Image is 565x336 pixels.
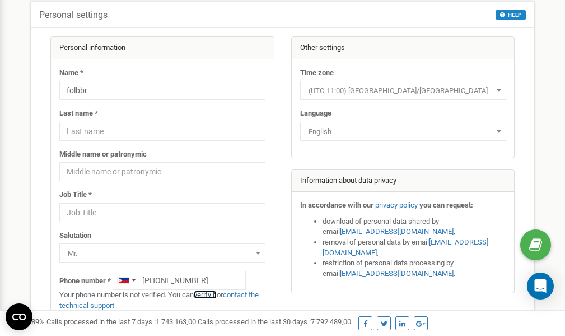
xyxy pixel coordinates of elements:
[292,170,515,192] div: Information about data privacy
[300,81,506,100] span: (UTC-11:00) Pacific/Midway
[59,290,265,311] p: Your phone number is not verified. You can or
[304,83,502,99] span: (UTC-11:00) Pacific/Midway
[311,317,351,326] u: 7 792 489,00
[496,10,526,20] button: HELP
[59,231,91,241] label: Salutation
[323,217,506,237] li: download of personal data shared by email ,
[527,273,554,300] div: Open Intercom Messenger
[59,108,98,119] label: Last name *
[323,237,506,258] li: removal of personal data by email ,
[59,276,111,287] label: Phone number *
[323,258,506,279] li: restriction of personal data processing by email .
[46,317,196,326] span: Calls processed in the last 7 days :
[419,201,473,209] strong: you can request:
[113,271,246,290] input: +1-800-555-55-55
[59,68,83,79] label: Name *
[304,124,502,140] span: English
[59,81,265,100] input: Name
[59,243,265,263] span: Mr.
[300,122,506,141] span: English
[59,203,265,222] input: Job Title
[6,303,32,330] button: Open CMP widget
[59,122,265,141] input: Last name
[292,37,515,59] div: Other settings
[340,227,454,236] a: [EMAIL_ADDRESS][DOMAIN_NAME]
[39,10,108,20] h5: Personal settings
[340,269,454,278] a: [EMAIL_ADDRESS][DOMAIN_NAME]
[59,162,265,181] input: Middle name or patronymic
[59,149,147,160] label: Middle name or patronymic
[156,317,196,326] u: 1 743 163,00
[300,108,331,119] label: Language
[300,68,334,79] label: Time zone
[375,201,418,209] a: privacy policy
[59,190,92,200] label: Job Title *
[113,271,139,289] div: Telephone country code
[51,37,274,59] div: Personal information
[198,317,351,326] span: Calls processed in the last 30 days :
[63,246,262,261] span: Mr.
[194,291,217,299] a: verify it
[300,201,373,209] strong: In accordance with our
[59,291,259,310] a: contact the technical support
[323,238,488,257] a: [EMAIL_ADDRESS][DOMAIN_NAME]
